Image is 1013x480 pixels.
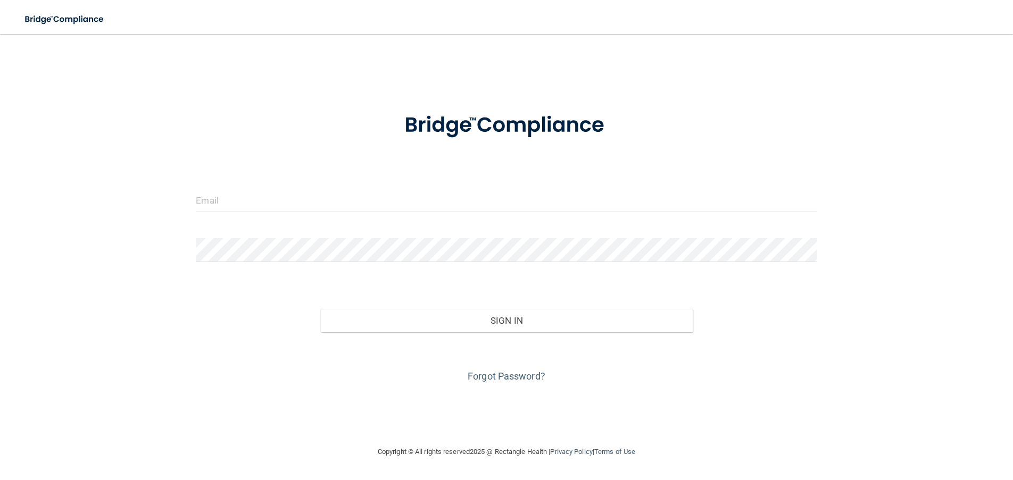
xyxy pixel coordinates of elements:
[320,309,693,332] button: Sign In
[383,98,630,153] img: bridge_compliance_login_screen.278c3ca4.svg
[468,370,545,382] a: Forgot Password?
[196,188,817,212] input: Email
[312,435,701,469] div: Copyright © All rights reserved 2025 @ Rectangle Health | |
[594,448,635,456] a: Terms of Use
[16,9,114,30] img: bridge_compliance_login_screen.278c3ca4.svg
[550,448,592,456] a: Privacy Policy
